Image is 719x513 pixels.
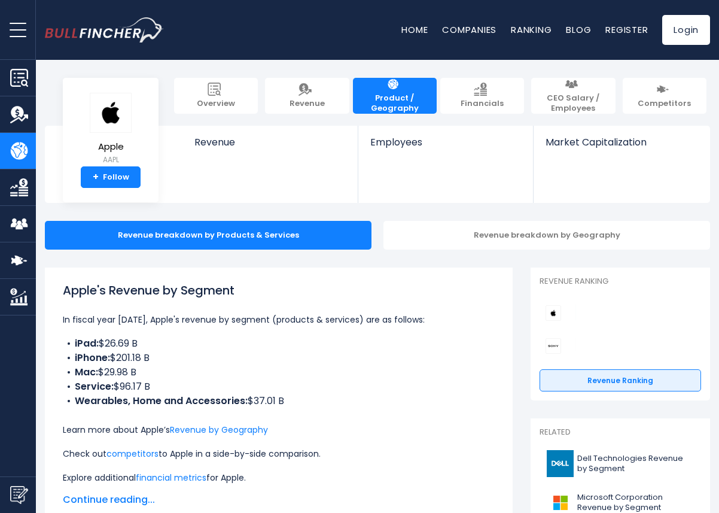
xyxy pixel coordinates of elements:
span: Financials [461,99,504,109]
li: $26.69 B [63,336,495,351]
h1: Apple's Revenue by Segment [63,281,495,299]
li: $37.01 B [63,394,495,408]
a: Financials [440,78,524,114]
a: Revenue [182,126,358,168]
span: CEO Salary / Employees [537,93,609,114]
img: DELL logo [547,450,574,477]
span: Apple [90,142,132,152]
img: bullfincher logo [45,17,164,43]
strong: + [93,172,99,183]
a: Companies [442,23,496,36]
a: Dell Technologies Revenue by Segment [540,447,701,480]
span: Revenue [194,136,346,148]
span: Market Capitalization [546,136,697,148]
a: Revenue by Geography [170,424,268,436]
span: Dell Technologies Revenue by Segment [577,454,694,474]
a: CEO Salary / Employees [531,78,615,114]
p: Related [540,427,701,438]
a: Ranking [511,23,552,36]
span: Microsoft Corporation Revenue by Segment [577,493,694,513]
p: Learn more about Apple’s [63,423,495,437]
a: financial metrics [136,472,206,484]
a: Home [401,23,428,36]
a: Product / Geography [353,78,437,114]
p: In fiscal year [DATE], Apple's revenue by segment (products & services) are as follows: [63,312,495,327]
span: Competitors [638,99,691,109]
a: Revenue [265,78,349,114]
span: Employees [370,136,521,148]
a: Go to homepage [45,17,164,43]
span: Overview [197,99,235,109]
span: Continue reading... [63,493,495,507]
p: Explore additional for Apple. [63,470,495,485]
a: competitors [106,448,159,460]
div: Revenue breakdown by Geography [383,221,710,250]
a: Register [605,23,648,36]
p: Check out to Apple in a side-by-side comparison. [63,447,495,461]
a: Market Capitalization [534,126,709,168]
b: Mac: [75,365,98,379]
a: +Follow [81,166,141,188]
b: iPad: [75,336,99,350]
b: Wearables, Home and Accessories: [75,394,248,408]
li: $29.98 B [63,365,495,380]
b: Service: [75,380,114,393]
p: Revenue Ranking [540,277,701,287]
img: Sony Group Corporation competitors logo [546,338,561,354]
li: $96.17 B [63,380,495,394]
b: iPhone: [75,351,110,365]
a: Competitors [623,78,706,114]
small: AAPL [90,154,132,165]
span: Revenue [290,99,325,109]
a: Login [662,15,710,45]
a: Employees [358,126,533,168]
a: Revenue Ranking [540,369,701,392]
a: Apple AAPL [89,92,132,167]
div: Revenue breakdown by Products & Services [45,221,371,250]
img: Apple competitors logo [546,305,561,321]
a: Blog [566,23,591,36]
a: Overview [174,78,258,114]
li: $201.18 B [63,351,495,365]
span: Product / Geography [359,93,431,114]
